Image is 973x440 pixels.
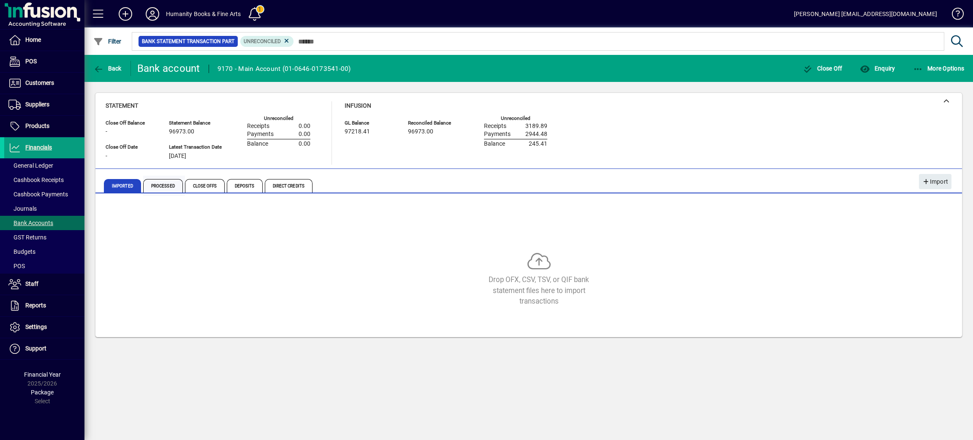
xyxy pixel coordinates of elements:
[4,295,84,316] a: Reports
[137,62,200,75] div: Bank account
[227,179,263,193] span: Deposits
[4,230,84,244] a: GST Returns
[919,174,951,189] button: Import
[484,141,505,147] span: Balance
[8,177,64,183] span: Cashbook Receipts
[913,65,965,72] span: More Options
[8,263,25,269] span: POS
[345,128,370,135] span: 97218.41
[4,94,84,115] a: Suppliers
[169,153,186,160] span: [DATE]
[8,248,35,255] span: Budgets
[104,179,141,193] span: Imported
[169,120,222,126] span: Statement Balance
[8,162,53,169] span: General Ledger
[4,158,84,173] a: General Ledger
[484,131,511,138] span: Payments
[166,7,241,21] div: Humanity Books & Fine Arts
[529,141,547,147] span: 245.41
[476,274,602,307] div: Drop OFX, CSV, TSV, or QIF bank statement files here to import transactions
[106,144,156,150] span: Close Off Date
[265,179,313,193] span: Direct Credits
[525,131,547,138] span: 2944.48
[93,38,122,45] span: Filter
[858,61,897,76] button: Enquiry
[169,128,194,135] span: 96973.00
[106,153,107,160] span: -
[240,36,294,47] mat-chip: Reconciliation Status: Unreconciled
[244,38,281,44] span: Unreconciled
[91,61,124,76] button: Back
[31,389,54,396] span: Package
[25,101,49,108] span: Suppliers
[264,116,294,121] label: Unreconciled
[911,61,967,76] button: More Options
[8,205,37,212] span: Journals
[169,144,222,150] span: Latest Transaction Date
[25,122,49,129] span: Products
[946,2,962,29] a: Knowledge Base
[106,128,107,135] span: -
[299,131,310,138] span: 0.00
[860,65,895,72] span: Enquiry
[25,323,47,330] span: Settings
[4,187,84,201] a: Cashbook Payments
[4,51,84,72] a: POS
[501,116,530,121] label: Unreconciled
[8,234,46,241] span: GST Returns
[4,116,84,137] a: Products
[299,123,310,130] span: 0.00
[922,175,948,189] span: Import
[91,34,124,49] button: Filter
[112,6,139,22] button: Add
[794,7,937,21] div: [PERSON_NAME] [EMAIL_ADDRESS][DOMAIN_NAME]
[247,123,269,130] span: Receipts
[25,36,41,43] span: Home
[25,144,52,151] span: Financials
[801,61,845,76] button: Close Off
[217,62,351,76] div: 9170 - Main Account (01-0646-0173541-00)
[299,141,310,147] span: 0.00
[4,338,84,359] a: Support
[139,6,166,22] button: Profile
[25,345,46,352] span: Support
[4,317,84,338] a: Settings
[408,128,433,135] span: 96973.00
[4,259,84,273] a: POS
[142,37,234,46] span: Bank Statement Transaction Part
[247,141,268,147] span: Balance
[4,274,84,295] a: Staff
[25,58,37,65] span: POS
[84,61,131,76] app-page-header-button: Back
[803,65,843,72] span: Close Off
[4,30,84,51] a: Home
[8,220,53,226] span: Bank Accounts
[4,173,84,187] a: Cashbook Receipts
[408,120,459,126] span: Reconciled Balance
[185,179,225,193] span: Close Offs
[345,120,395,126] span: GL Balance
[247,131,274,138] span: Payments
[24,371,61,378] span: Financial Year
[4,73,84,94] a: Customers
[4,244,84,259] a: Budgets
[25,79,54,86] span: Customers
[484,123,506,130] span: Receipts
[525,123,547,130] span: 3189.89
[25,302,46,309] span: Reports
[106,120,156,126] span: Close Off Balance
[4,201,84,216] a: Journals
[4,216,84,230] a: Bank Accounts
[143,179,183,193] span: Processed
[8,191,68,198] span: Cashbook Payments
[25,280,38,287] span: Staff
[93,65,122,72] span: Back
